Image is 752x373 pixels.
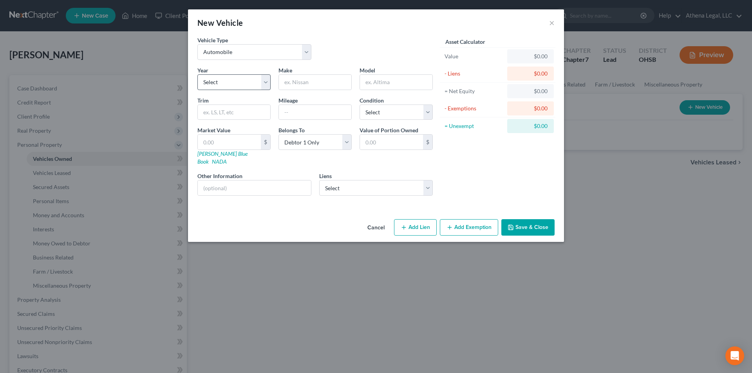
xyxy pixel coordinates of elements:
[445,70,504,77] div: - Liens
[360,135,423,150] input: 0.00
[197,150,248,165] a: [PERSON_NAME] Blue Book
[513,87,548,95] div: $0.00
[513,105,548,112] div: $0.00
[197,36,228,44] label: Vehicle Type
[513,70,548,77] div: $0.00
[445,52,504,60] div: Value
[423,135,432,150] div: $
[360,75,432,90] input: ex. Altima
[360,126,418,134] label: Value of Portion Owned
[513,122,548,130] div: $0.00
[197,17,243,28] div: New Vehicle
[513,52,548,60] div: $0.00
[278,127,305,133] span: Belongs To
[197,172,242,180] label: Other Information
[279,105,351,120] input: --
[360,96,384,105] label: Condition
[197,66,208,74] label: Year
[725,346,744,365] div: Open Intercom Messenger
[360,66,375,74] label: Model
[361,220,391,236] button: Cancel
[445,38,485,46] label: Asset Calculator
[197,126,230,134] label: Market Value
[261,135,270,150] div: $
[278,67,292,74] span: Make
[445,122,504,130] div: = Unexempt
[212,158,227,165] a: NADA
[440,219,498,236] button: Add Exemption
[445,105,504,112] div: - Exemptions
[198,180,311,195] input: (optional)
[278,96,298,105] label: Mileage
[197,96,209,105] label: Trim
[198,135,261,150] input: 0.00
[319,172,332,180] label: Liens
[394,219,437,236] button: Add Lien
[549,18,555,27] button: ×
[501,219,555,236] button: Save & Close
[445,87,504,95] div: = Net Equity
[279,75,351,90] input: ex. Nissan
[198,105,270,120] input: ex. LS, LT, etc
